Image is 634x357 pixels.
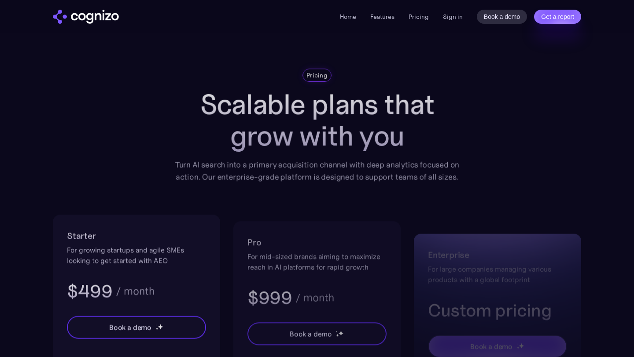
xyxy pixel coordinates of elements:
[247,286,292,309] h3: $999
[306,71,328,80] div: Pricing
[336,334,339,337] img: star
[158,324,163,329] img: star
[109,322,151,332] div: Book a demo
[336,331,337,332] img: star
[519,342,524,348] img: star
[409,13,429,21] a: Pricing
[53,10,119,24] img: cognizo logo
[155,324,157,326] img: star
[295,292,334,303] div: / month
[168,89,465,152] h1: Scalable plans that grow with you
[168,159,465,183] div: Turn AI search into a primary acquisition channel with deep analytics focused on action. Our ente...
[340,13,356,21] a: Home
[247,251,387,272] div: For mid-sized brands aiming to maximize reach in AI platforms for rapid growth
[370,13,394,21] a: Features
[155,327,158,330] img: star
[470,341,512,352] div: Book a demo
[516,346,520,350] img: star
[428,299,567,322] h3: Custom pricing
[116,286,155,296] div: / month
[247,322,387,345] a: Book a demostarstarstar
[477,10,527,24] a: Book a demo
[534,10,581,24] a: Get a report
[247,235,387,249] h2: Pro
[53,10,119,24] a: home
[428,248,567,262] h2: Enterprise
[67,229,206,243] h2: Starter
[67,280,112,302] h3: $499
[516,343,518,345] img: star
[67,316,206,339] a: Book a demostarstarstar
[443,11,463,22] a: Sign in
[290,328,332,339] div: Book a demo
[338,330,344,336] img: star
[67,244,206,266] div: For growing startups and agile SMEs looking to get started with AEO
[428,264,567,285] div: For large companies managing various products with a global footprint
